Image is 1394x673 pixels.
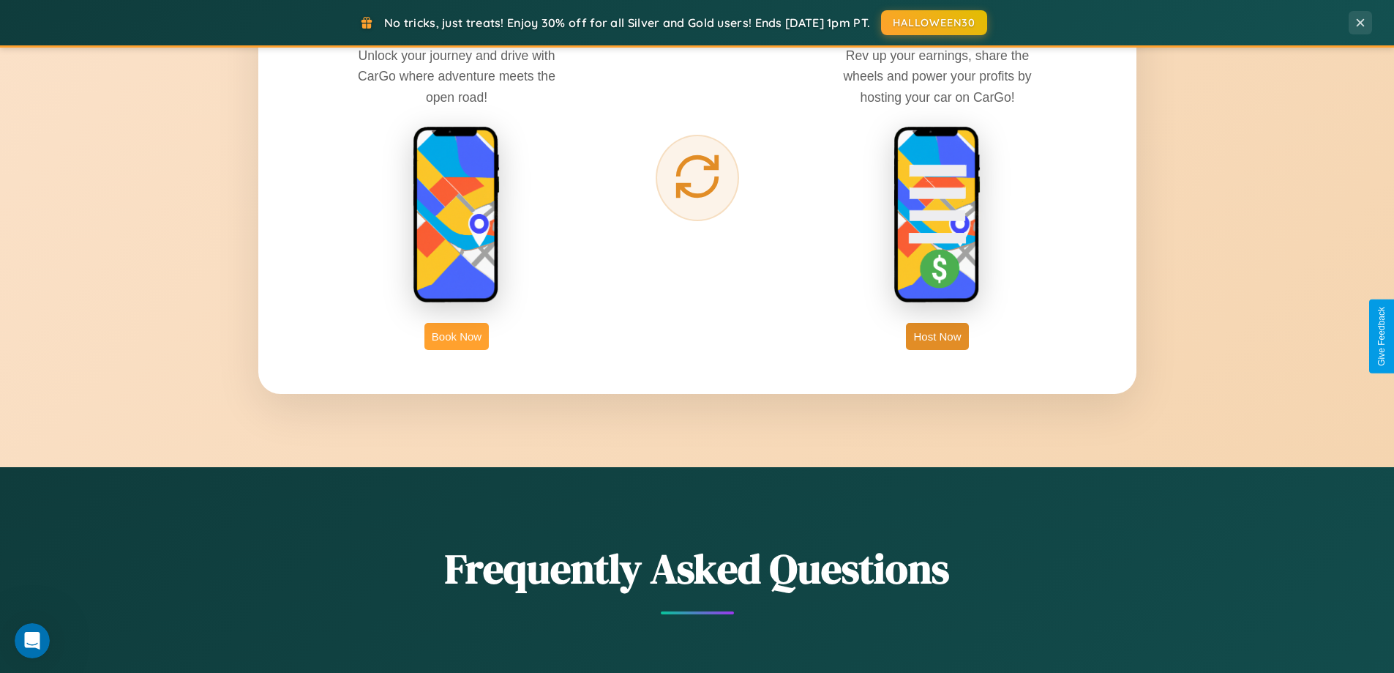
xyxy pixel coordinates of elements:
button: Book Now [424,323,489,350]
iframe: Intercom live chat [15,623,50,658]
button: Host Now [906,323,968,350]
img: rent phone [413,126,501,305]
p: Rev up your earnings, share the wheels and power your profits by hosting your car on CarGo! [828,45,1047,107]
img: host phone [893,126,981,305]
button: HALLOWEEN30 [881,10,987,35]
span: No tricks, just treats! Enjoy 30% off for all Silver and Gold users! Ends [DATE] 1pm PT. [384,15,870,30]
div: Give Feedback [1376,307,1387,366]
p: Unlock your journey and drive with CarGo where adventure meets the open road! [347,45,566,107]
h2: Frequently Asked Questions [258,540,1136,597]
